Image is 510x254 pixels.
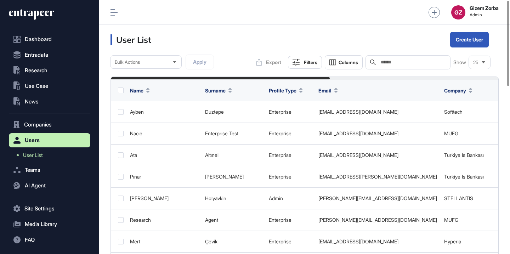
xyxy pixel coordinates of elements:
div: Nacie [130,131,198,136]
span: Site Settings [24,206,55,211]
div: Pınar [130,174,198,180]
button: Filters [288,56,322,69]
button: Surname [205,87,232,94]
span: AI Agent [25,183,46,188]
a: Turkiye Is Bankası [444,174,484,180]
button: Teams [9,163,90,177]
button: Name [130,87,150,94]
button: Email [318,87,338,94]
h3: User List [110,34,151,45]
div: [EMAIL_ADDRESS][DOMAIN_NAME] [318,109,437,115]
span: Email [318,87,331,94]
span: Research [25,68,47,73]
button: Use Case [9,79,90,93]
div: [PERSON_NAME][EMAIL_ADDRESS][DOMAIN_NAME] [318,217,437,223]
button: Entradata [9,48,90,62]
div: [PERSON_NAME] [205,174,262,180]
button: Research [9,63,90,78]
div: [EMAIL_ADDRESS][DOMAIN_NAME] [318,239,437,244]
strong: Gizem Zorba [470,5,499,11]
span: Use Case [25,83,48,89]
div: [EMAIL_ADDRESS][DOMAIN_NAME] [318,131,437,136]
div: Ata [130,152,198,158]
button: Profile Type [269,87,303,94]
div: Holyavkin [205,196,262,201]
span: Admin [470,12,499,17]
a: MUFG [444,130,458,136]
div: Agent [205,217,262,223]
button: AI Agent [9,179,90,193]
span: News [25,99,39,105]
span: Dashboard [25,36,52,42]
span: Media Library [25,221,57,227]
div: enterprise [269,174,311,180]
span: Bulk Actions [115,60,140,65]
button: Users [9,133,90,147]
span: Teams [25,167,40,173]
a: Softtech [444,109,463,115]
div: enterprise [269,239,311,244]
a: User List [12,149,90,162]
div: [EMAIL_ADDRESS][DOMAIN_NAME] [318,152,437,158]
span: Name [130,87,143,94]
button: Media Library [9,217,90,231]
div: enterprise [269,131,311,136]
button: Site Settings [9,202,90,216]
span: Users [25,137,40,143]
div: enterprise [269,217,311,223]
span: Show [453,60,466,65]
div: Enterprise Test [205,131,262,136]
span: Company [444,87,466,94]
a: Turkiye Is Bankası [444,152,484,158]
span: Entradata [25,52,48,58]
button: GZ [451,5,465,19]
span: User List [23,152,43,158]
div: Filters [304,60,317,65]
button: Company [444,87,472,94]
button: FAQ [9,233,90,247]
div: Duztepe [205,109,262,115]
div: Mert [130,239,198,244]
a: MUFG [444,217,458,223]
button: News [9,95,90,109]
span: Profile Type [269,87,296,94]
div: [EMAIL_ADDRESS][PERSON_NAME][DOMAIN_NAME] [318,174,437,180]
div: Ayben [130,109,198,115]
div: Altınel [205,152,262,158]
div: Research [130,217,198,223]
span: Companies [24,122,52,128]
div: [PERSON_NAME][EMAIL_ADDRESS][DOMAIN_NAME] [318,196,437,201]
button: Columns [325,55,363,69]
button: Companies [9,118,90,132]
span: Columns [339,60,358,65]
div: Çevik [205,239,262,244]
a: Hyperia [444,238,461,244]
div: [PERSON_NAME] [130,196,198,201]
span: 25 [473,60,478,65]
div: admin [269,196,311,201]
a: Dashboard [9,32,90,46]
div: enterprise [269,152,311,158]
div: enterprise [269,109,311,115]
button: Export [253,55,285,69]
a: STELLANTIS [444,195,473,201]
button: Create User [450,32,489,47]
span: FAQ [25,237,35,243]
span: Surname [205,87,226,94]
